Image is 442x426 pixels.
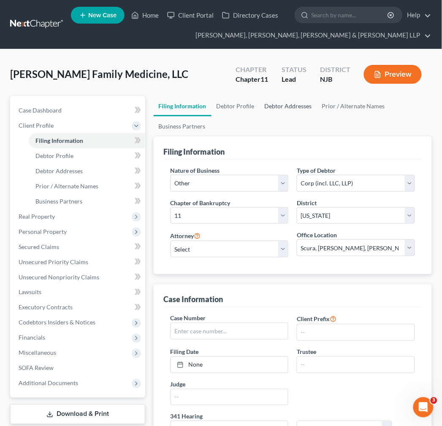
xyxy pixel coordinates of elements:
a: Unsecured Nonpriority Claims [12,270,145,285]
div: Lead [282,75,306,84]
a: Debtor Profile [29,148,145,163]
span: Debtor Addresses [35,167,83,174]
a: [PERSON_NAME], [PERSON_NAME], [PERSON_NAME] & [PERSON_NAME] LLP [191,28,431,43]
span: Unsecured Nonpriority Claims [19,273,99,281]
span: 3 [431,397,437,404]
a: SOFA Review [12,361,145,376]
label: Client Prefix [297,314,336,324]
span: Financials [19,334,45,341]
span: Additional Documents [19,380,78,387]
span: Lawsuits [19,289,41,296]
input: Search by name... [312,7,389,23]
label: District [297,198,317,207]
a: Filing Information [29,133,145,148]
input: Enter case number... [171,323,288,339]
span: Codebtors Insiders & Notices [19,319,95,326]
a: Debtor Addresses [29,163,145,179]
span: Prior / Alternate Names [35,182,98,190]
a: Business Partners [29,194,145,209]
a: Debtor Profile [212,96,260,116]
span: SOFA Review [19,364,54,372]
a: Filing Information [154,96,212,116]
span: Unsecured Priority Claims [19,258,88,265]
span: Business Partners [35,198,82,205]
label: Trustee [297,348,316,356]
label: Nature of Business [171,166,220,175]
div: Chapter [236,65,268,75]
label: Filing Date [171,348,199,356]
span: Real Property [19,213,55,220]
span: Personal Property [19,228,67,235]
span: Miscellaneous [19,349,56,356]
a: Directory Cases [218,8,282,23]
span: [PERSON_NAME] Family Medicine, LLC [10,68,188,80]
span: 11 [260,75,268,83]
span: Case Dashboard [19,107,62,114]
a: Business Partners [154,116,211,137]
label: 341 Hearing [166,412,419,421]
a: Debtor Addresses [260,96,317,116]
a: Unsecured Priority Claims [12,255,145,270]
label: Case Number [171,314,206,323]
input: -- [171,389,288,405]
div: Filing Information [164,147,225,157]
a: Case Dashboard [12,103,145,118]
label: Judge [171,380,186,389]
input: -- [297,324,415,340]
label: Attorney [171,230,201,241]
a: Executory Contracts [12,300,145,315]
div: District [320,65,350,75]
label: Chapter of Bankruptcy [171,198,230,207]
span: Debtor Profile [35,152,73,159]
input: -- [297,357,415,373]
div: Chapter [236,75,268,84]
div: Status [282,65,306,75]
span: New Case [88,12,117,19]
span: Secured Claims [19,243,59,250]
label: Type of Debtor [297,166,336,175]
a: Prior / Alternate Names [317,96,390,116]
a: None [171,357,288,373]
a: Secured Claims [12,239,145,255]
label: Office Location [297,230,337,239]
button: Preview [364,65,422,84]
span: Executory Contracts [19,304,73,311]
div: Case Information [164,295,223,305]
a: Client Portal [163,8,218,23]
div: NJB [320,75,350,84]
a: Home [127,8,163,23]
span: Client Profile [19,122,54,129]
a: Lawsuits [12,285,145,300]
span: Filing Information [35,137,83,144]
a: Download & Print [10,405,145,424]
iframe: Intercom live chat [413,397,434,418]
a: Help [403,8,431,23]
a: Prior / Alternate Names [29,179,145,194]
